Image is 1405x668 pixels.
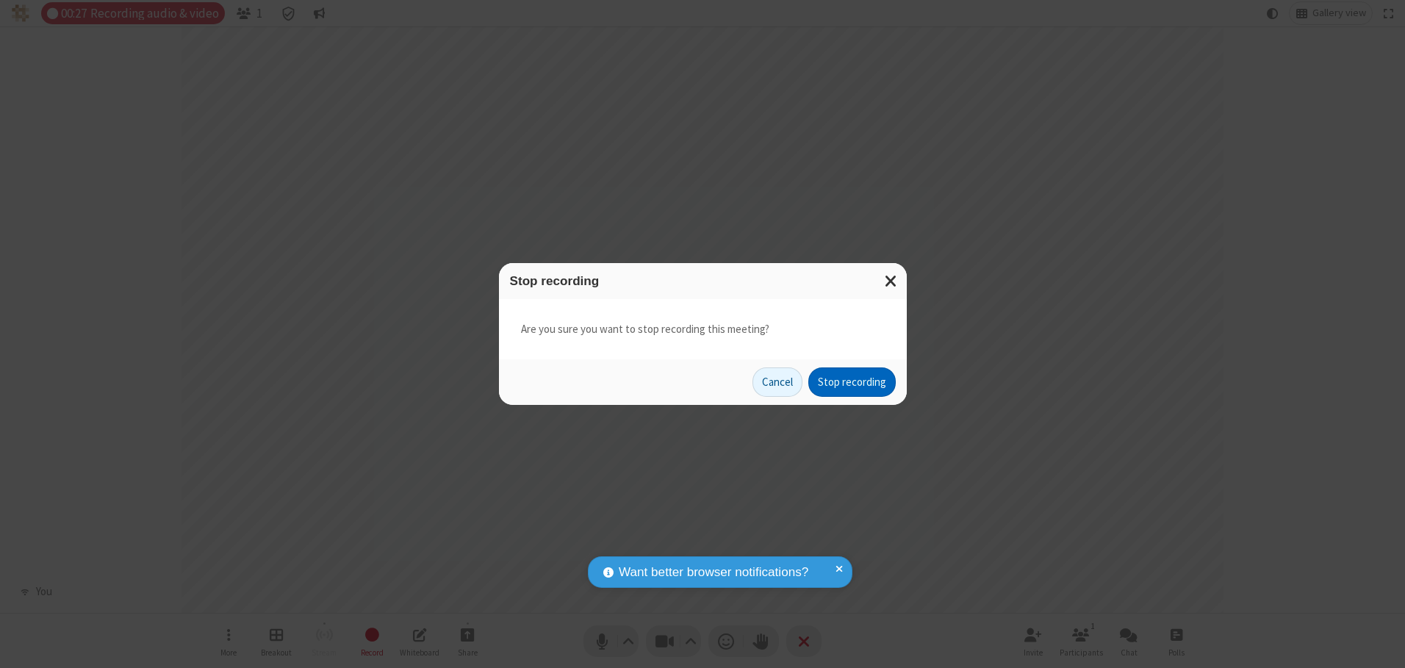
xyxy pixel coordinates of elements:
span: Want better browser notifications? [619,563,808,582]
button: Cancel [752,367,802,397]
button: Close modal [876,263,907,299]
h3: Stop recording [510,274,896,288]
button: Stop recording [808,367,896,397]
div: Are you sure you want to stop recording this meeting? [499,299,907,360]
